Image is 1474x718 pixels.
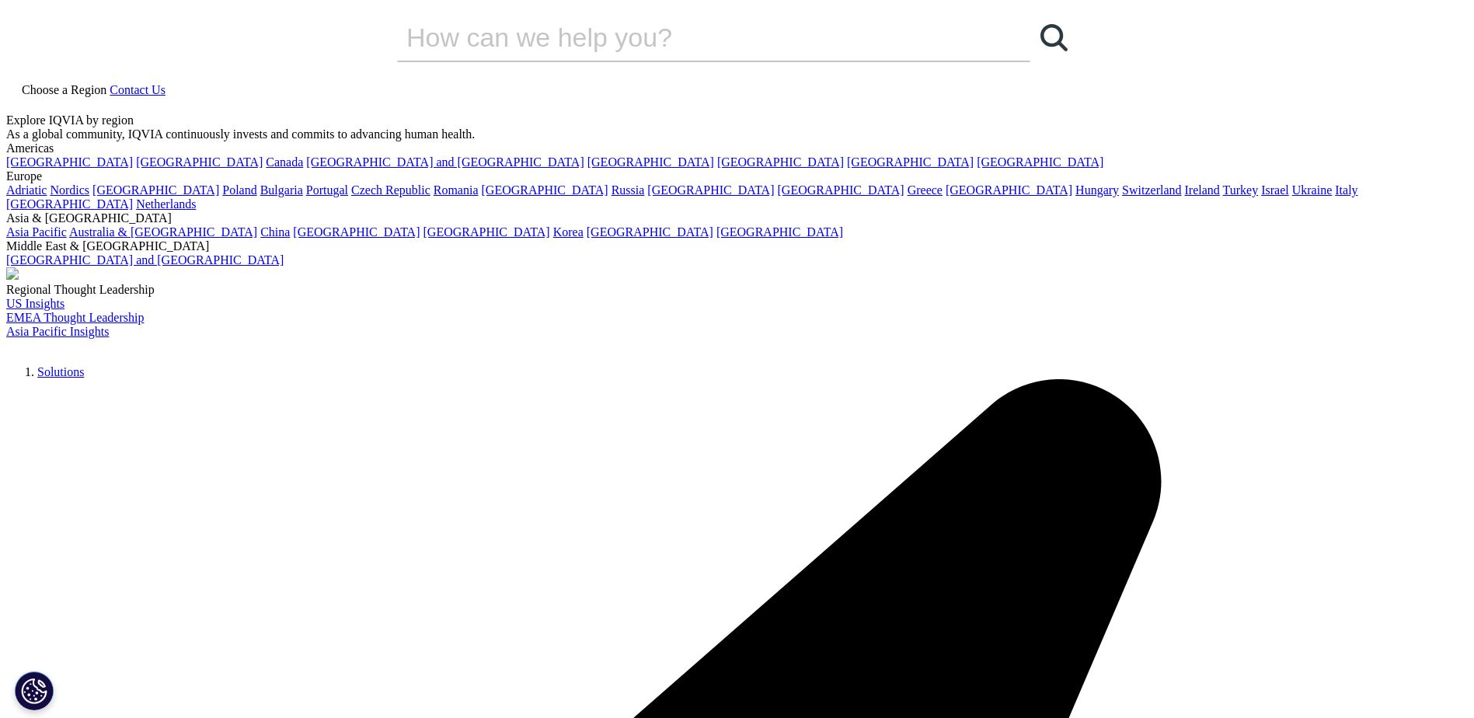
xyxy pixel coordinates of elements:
a: Portugal [306,183,348,197]
input: Search [397,14,986,61]
a: Bulgaria [260,183,303,197]
a: Ukraine [1292,183,1333,197]
div: Asia & [GEOGRAPHIC_DATA] [6,211,1468,225]
a: [GEOGRAPHIC_DATA] [6,155,133,169]
div: Middle East & [GEOGRAPHIC_DATA] [6,239,1468,253]
a: Italy [1335,183,1357,197]
a: Asia Pacific Insights [6,325,109,338]
a: [GEOGRAPHIC_DATA] [136,155,263,169]
a: [GEOGRAPHIC_DATA] [977,155,1103,169]
a: [GEOGRAPHIC_DATA] and [GEOGRAPHIC_DATA] [6,253,284,267]
a: [GEOGRAPHIC_DATA] [92,183,219,197]
a: EMEA Thought Leadership [6,311,144,324]
a: [GEOGRAPHIC_DATA] [717,155,844,169]
button: Cookies Settings [15,671,54,710]
a: [GEOGRAPHIC_DATA] and [GEOGRAPHIC_DATA] [306,155,584,169]
a: [GEOGRAPHIC_DATA] [647,183,774,197]
a: Russia [612,183,645,197]
a: Hungary [1075,183,1119,197]
div: Europe [6,169,1468,183]
a: [GEOGRAPHIC_DATA] [587,225,713,239]
a: [GEOGRAPHIC_DATA] [482,183,608,197]
a: Poland [222,183,256,197]
a: [GEOGRAPHIC_DATA] [293,225,420,239]
a: Korea [553,225,584,239]
div: Explore IQVIA by region [6,113,1468,127]
a: Australia & [GEOGRAPHIC_DATA] [69,225,257,239]
a: Switzerland [1122,183,1181,197]
a: [GEOGRAPHIC_DATA] [587,155,714,169]
span: Choose a Region [22,83,106,96]
a: Solutions [37,365,84,378]
a: [GEOGRAPHIC_DATA] [716,225,843,239]
a: Romania [434,183,479,197]
a: US Insights [6,297,64,310]
svg: Search [1040,24,1068,51]
div: Regional Thought Leadership [6,283,1468,297]
a: Search [1030,14,1077,61]
a: [GEOGRAPHIC_DATA] [778,183,904,197]
a: [GEOGRAPHIC_DATA] [6,197,133,211]
a: Turkey [1223,183,1259,197]
a: China [260,225,290,239]
a: Asia Pacific [6,225,67,239]
a: Nordics [50,183,89,197]
div: Americas [6,141,1468,155]
a: [GEOGRAPHIC_DATA] [946,183,1072,197]
a: Netherlands [136,197,196,211]
a: Israel [1261,183,1289,197]
a: [GEOGRAPHIC_DATA] [847,155,974,169]
img: 2093_analyzing-data-using-big-screen-display-and-laptop.png [6,267,19,280]
a: Ireland [1185,183,1220,197]
a: Czech Republic [351,183,430,197]
a: Contact Us [110,83,166,96]
a: Adriatic [6,183,47,197]
div: As a global community, IQVIA continuously invests and commits to advancing human health. [6,127,1468,141]
a: Greece [908,183,943,197]
a: Canada [266,155,303,169]
a: [GEOGRAPHIC_DATA] [423,225,550,239]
